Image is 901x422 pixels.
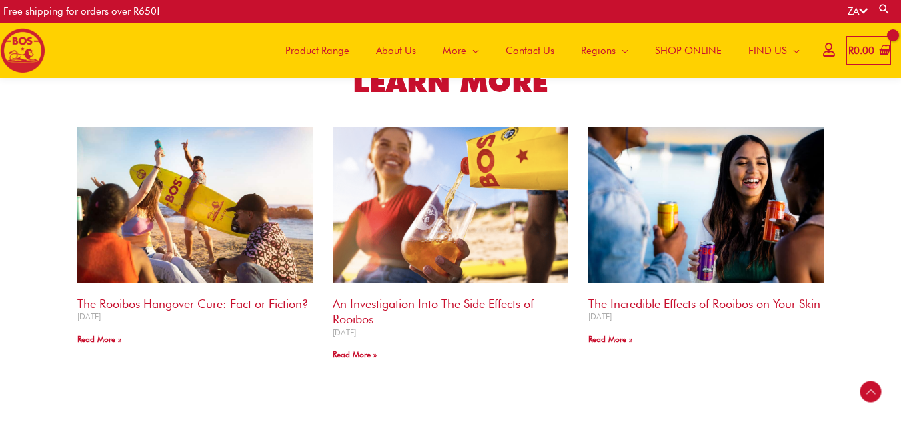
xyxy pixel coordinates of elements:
img: An Investigation Into The Side Effects of Rooibos [329,126,571,283]
span: About Us [376,31,416,71]
a: bos ice tea rooibos tea [77,127,313,283]
a: An Investigation Into The Side Effects of Rooibos [333,297,534,326]
span: [DATE] [333,327,356,337]
span: Contact Us [506,31,554,71]
span: More [443,31,466,71]
a: The Incredible Effects of Rooibos on Your Skin [588,297,820,311]
a: About Us [363,23,429,78]
a: Read more about An Investigation Into The Side Effects of Rooibos [333,349,377,359]
img: bos ice tea rooibos tea [71,126,317,283]
a: The Rooibos Hangover Cure: Fact or Fiction? [77,297,308,311]
span: R [848,45,854,57]
a: Product Range [272,23,363,78]
span: [DATE] [77,311,101,321]
a: Read more about The Incredible Effects of Rooibos on Your Skin [588,334,632,344]
a: An Investigation Into The Side Effects of Rooibos [333,127,568,283]
a: rooibos tea benefits for skin [588,127,824,283]
a: Read more about The Rooibos Hangover Cure: Fact or Fiction? [77,334,121,344]
nav: Site Navigation [262,23,813,78]
a: ZA [848,5,868,17]
a: More [429,23,492,78]
span: [DATE] [588,311,612,321]
bdi: 0.00 [848,45,874,57]
a: Search button [878,3,891,15]
span: FIND US [748,31,787,71]
h2: LEARN MORE [291,64,611,101]
span: Product Range [285,31,349,71]
a: SHOP ONLINE [642,23,735,78]
span: SHOP ONLINE [655,31,722,71]
span: Regions [581,31,616,71]
a: Regions [568,23,642,78]
a: View Shopping Cart, empty [846,36,891,66]
a: Contact Us [492,23,568,78]
img: rooibos tea benefits for skin [587,125,825,284]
